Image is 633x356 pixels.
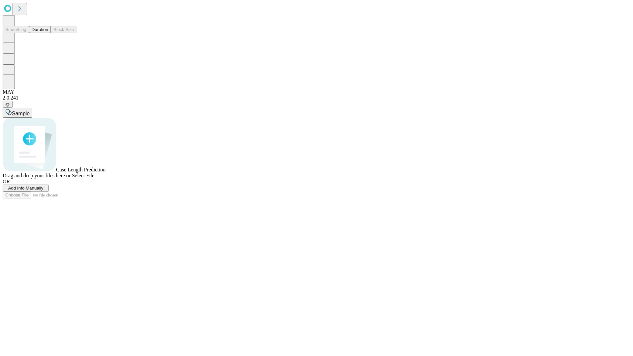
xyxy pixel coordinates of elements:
[12,111,30,116] span: Sample
[3,179,10,184] span: OR
[29,26,51,33] button: Duration
[3,173,71,178] span: Drag and drop your files here or
[8,186,44,191] span: Add Info Manually
[72,173,94,178] span: Select File
[3,89,630,95] div: MAY
[5,102,10,107] span: @
[51,26,76,33] button: Block Size
[56,167,105,172] span: Case Length Prediction
[3,185,49,192] button: Add Info Manually
[3,95,630,101] div: 2.0.241
[3,108,32,118] button: Sample
[3,101,13,108] button: @
[3,26,29,33] button: Smoothing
